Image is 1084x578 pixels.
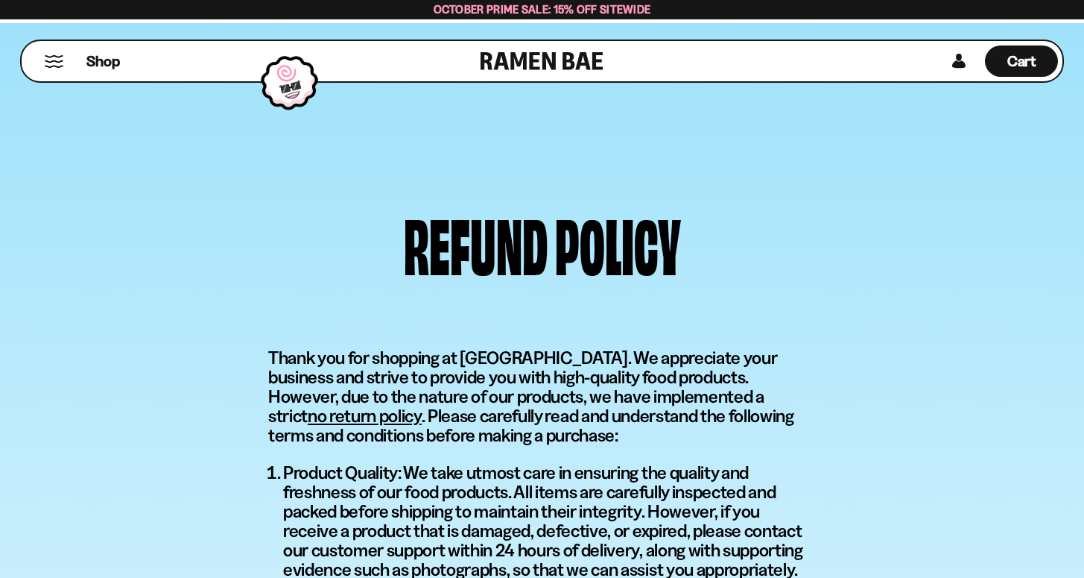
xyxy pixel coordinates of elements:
[985,41,1058,81] div: Cart
[308,405,422,427] span: no return policy
[434,2,651,16] span: October Prime Sale: 15% off Sitewide
[1007,52,1036,70] span: Cart
[268,348,816,445] p: Thank you for shopping at [GEOGRAPHIC_DATA]. We appreciate your business and strive to provide yo...
[44,55,64,68] button: Mobile Menu Trigger
[86,51,120,72] span: Shop
[86,45,120,77] a: Shop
